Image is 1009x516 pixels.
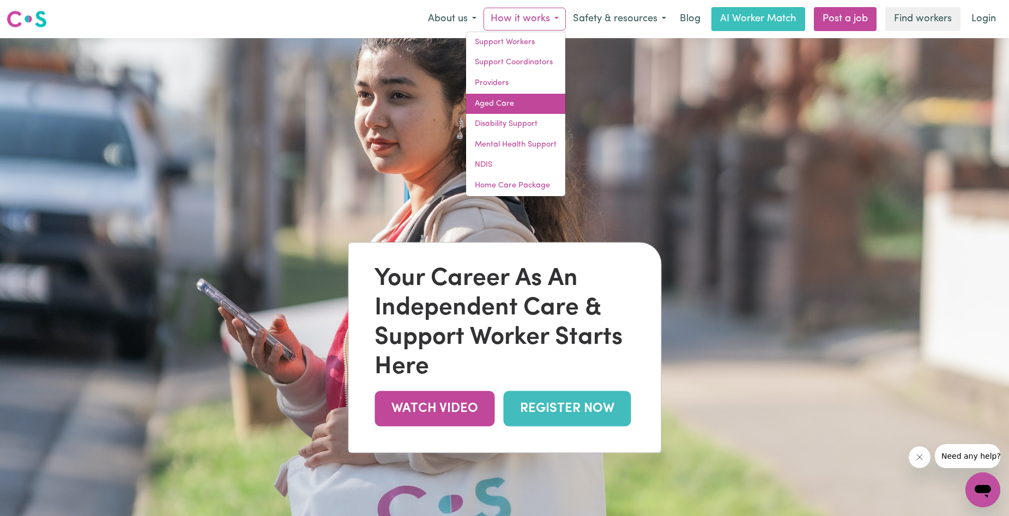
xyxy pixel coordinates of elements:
[965,7,1002,31] a: Login
[484,8,566,31] button: How it works
[374,391,494,427] a: WATCH VIDEO
[673,7,707,31] a: Blog
[466,114,565,135] a: Disability Support
[466,32,565,53] a: Support Workers
[7,7,47,32] a: Careseekers logo
[466,175,565,196] a: Home Care Package
[466,94,565,114] a: Aged Care
[466,32,566,197] div: How it works
[466,52,565,73] a: Support Coordinators
[7,9,47,29] img: Careseekers logo
[7,8,66,16] span: Need any help?
[421,8,484,31] button: About us
[711,7,805,31] a: AI Worker Match
[466,155,565,175] a: NDIS
[935,444,1000,468] iframe: Message from company
[466,73,565,94] a: Providers
[814,7,877,31] a: Post a job
[374,265,635,383] div: Your Career As An Independent Care & Support Worker Starts Here
[503,391,631,427] a: REGISTER NOW
[965,472,1000,507] iframe: Button to launch messaging window
[909,446,931,468] iframe: Close message
[466,135,565,155] a: Mental Health Support
[566,8,673,31] button: Safety & resources
[885,7,960,31] a: Find workers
